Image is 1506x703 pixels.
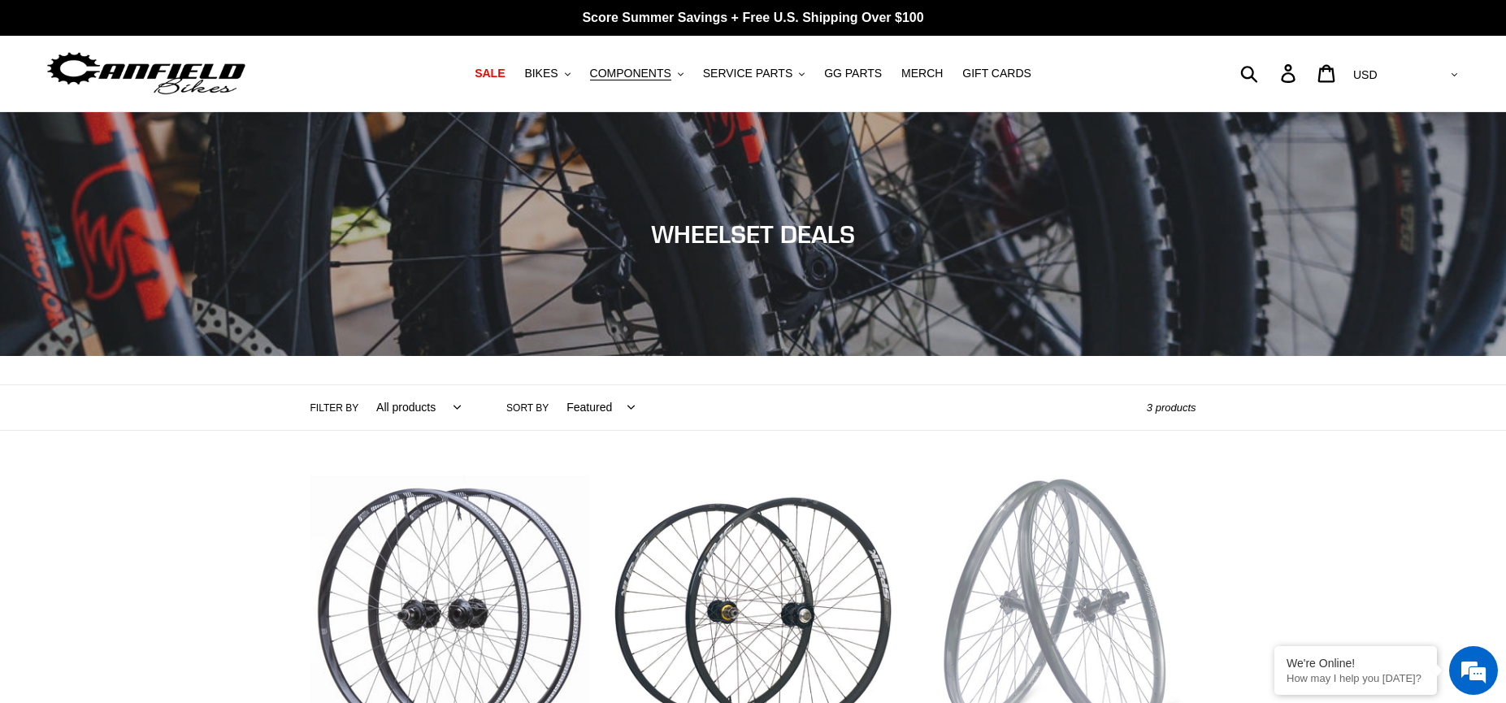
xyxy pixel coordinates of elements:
label: Filter by [310,401,359,415]
span: WHEELSET DEALS [651,219,855,249]
img: Canfield Bikes [45,48,248,99]
a: MERCH [893,63,951,85]
span: SALE [475,67,505,80]
input: Search [1249,55,1291,91]
span: GG PARTS [824,67,882,80]
a: GG PARTS [816,63,890,85]
span: COMPONENTS [590,67,671,80]
button: COMPONENTS [582,63,692,85]
button: BIKES [516,63,578,85]
a: SALE [467,63,513,85]
span: GIFT CARDS [962,67,1031,80]
span: BIKES [524,67,558,80]
label: Sort by [506,401,549,415]
a: GIFT CARDS [954,63,1039,85]
span: SERVICE PARTS [703,67,792,80]
div: We're Online! [1287,657,1425,670]
button: SERVICE PARTS [695,63,813,85]
p: How may I help you today? [1287,672,1425,684]
span: MERCH [901,67,943,80]
span: 3 products [1147,401,1196,414]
